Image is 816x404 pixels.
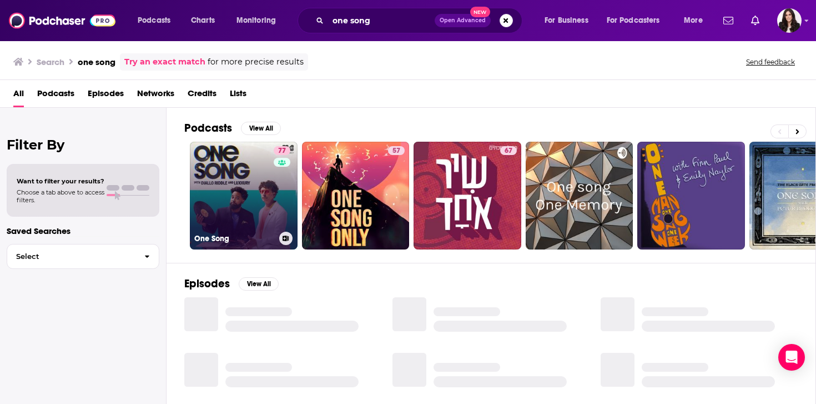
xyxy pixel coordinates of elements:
[78,57,115,67] h3: one song
[7,244,159,269] button: Select
[13,84,24,107] a: All
[184,121,281,135] a: PodcastsView All
[777,8,802,33] span: Logged in as RebeccaShapiro
[208,56,304,68] span: for more precise results
[190,142,298,250] a: 77One Song
[684,13,703,28] span: More
[130,12,185,29] button: open menu
[328,12,435,29] input: Search podcasts, credits, & more...
[777,8,802,33] img: User Profile
[137,84,174,107] a: Networks
[414,142,521,250] a: 67
[184,277,279,291] a: EpisodesView All
[435,14,491,27] button: Open AdvancedNew
[308,8,533,33] div: Search podcasts, credits, & more...
[188,84,216,107] a: Credits
[278,146,286,157] span: 77
[9,10,115,31] img: Podchaser - Follow, Share and Rate Podcasts
[777,8,802,33] button: Show profile menu
[194,234,275,243] h3: One Song
[7,137,159,153] h2: Filter By
[719,11,738,30] a: Show notifications dropdown
[388,146,405,155] a: 57
[545,13,588,28] span: For Business
[191,13,215,28] span: Charts
[440,18,486,23] span: Open Advanced
[392,146,400,157] span: 57
[7,253,135,260] span: Select
[184,277,230,291] h2: Episodes
[274,146,290,155] a: 77
[302,142,410,250] a: 57
[676,12,717,29] button: open menu
[17,188,104,204] span: Choose a tab above to access filters.
[537,12,602,29] button: open menu
[229,12,290,29] button: open menu
[37,57,64,67] h3: Search
[17,177,104,185] span: Want to filter your results?
[607,13,660,28] span: For Podcasters
[239,277,279,291] button: View All
[7,226,159,236] p: Saved Searches
[470,7,490,17] span: New
[184,12,221,29] a: Charts
[747,11,764,30] a: Show notifications dropdown
[138,13,170,28] span: Podcasts
[241,122,281,135] button: View All
[37,84,74,107] a: Podcasts
[743,57,798,67] button: Send feedback
[600,12,676,29] button: open menu
[505,146,512,157] span: 67
[236,13,276,28] span: Monitoring
[88,84,124,107] a: Episodes
[500,146,517,155] a: 67
[778,344,805,371] div: Open Intercom Messenger
[230,84,246,107] a: Lists
[124,56,205,68] a: Try an exact match
[184,121,232,135] h2: Podcasts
